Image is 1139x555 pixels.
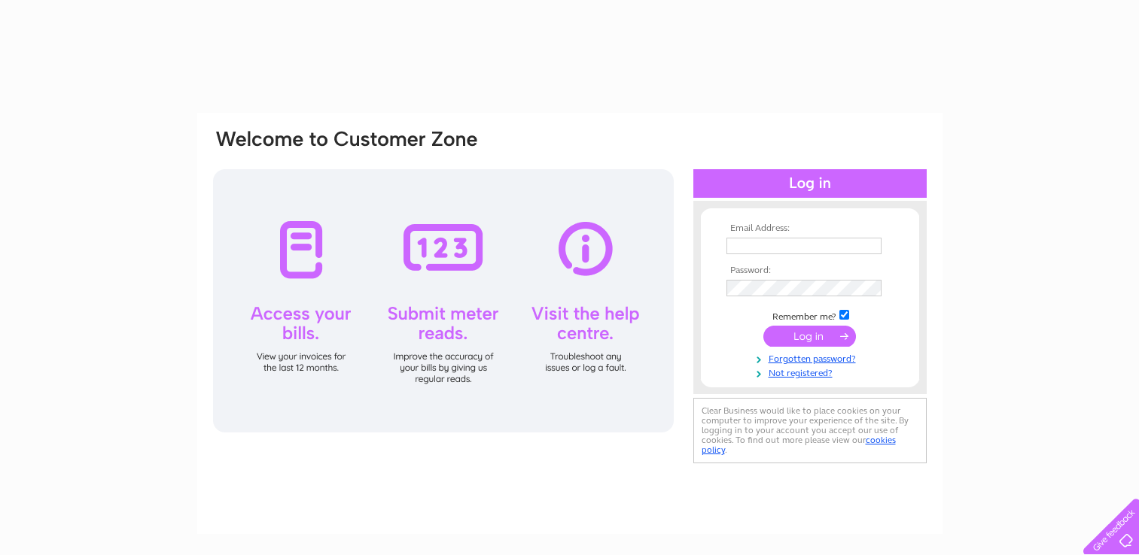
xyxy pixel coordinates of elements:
a: cookies policy [702,435,896,455]
a: Not registered? [726,365,897,379]
input: Submit [763,326,856,347]
th: Password: [723,265,897,276]
td: Remember me? [723,308,897,323]
a: Forgotten password? [726,350,897,365]
div: Clear Business would like to place cookies on your computer to improve your experience of the sit... [693,398,927,463]
th: Email Address: [723,223,897,234]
